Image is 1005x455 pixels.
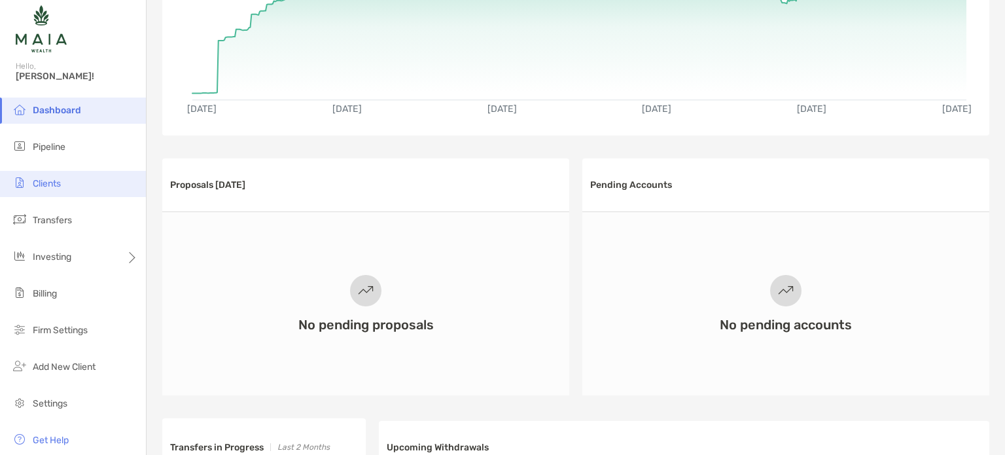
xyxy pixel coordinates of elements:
h3: No pending accounts [720,317,852,333]
span: [PERSON_NAME]! [16,71,138,82]
img: billing icon [12,285,27,300]
span: Add New Client [33,361,96,373]
span: Get Help [33,435,69,446]
img: investing icon [12,248,27,264]
img: Zoe Logo [16,5,67,52]
text: [DATE] [942,103,972,115]
img: clients icon [12,175,27,191]
img: transfers icon [12,211,27,227]
span: Transfers [33,215,72,226]
h3: Pending Accounts [590,179,672,191]
h3: No pending proposals [298,317,434,333]
span: Pipeline [33,141,65,153]
img: get-help icon [12,431,27,447]
img: settings icon [12,395,27,410]
span: Settings [33,398,67,409]
img: pipeline icon [12,138,27,154]
text: [DATE] [487,103,517,115]
h3: Proposals [DATE] [170,179,245,191]
text: [DATE] [332,103,362,115]
span: Clients [33,178,61,189]
span: Billing [33,288,57,299]
img: dashboard icon [12,101,27,117]
text: [DATE] [187,103,217,115]
span: Dashboard [33,105,81,116]
text: [DATE] [642,103,671,115]
text: [DATE] [797,103,826,115]
span: Firm Settings [33,325,88,336]
span: Investing [33,251,71,263]
h3: Upcoming Withdrawals [387,442,489,453]
img: firm-settings icon [12,321,27,337]
img: add_new_client icon [12,358,27,374]
h3: Transfers in Progress [170,442,264,453]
